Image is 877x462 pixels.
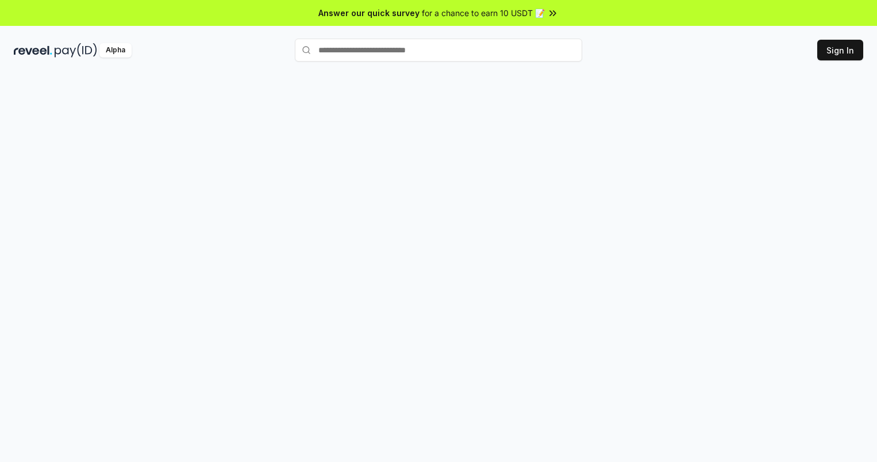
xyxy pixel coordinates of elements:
div: Alpha [99,43,132,58]
img: reveel_dark [14,43,52,58]
span: Answer our quick survey [318,7,420,19]
span: for a chance to earn 10 USDT 📝 [422,7,545,19]
img: pay_id [55,43,97,58]
button: Sign In [817,40,863,60]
